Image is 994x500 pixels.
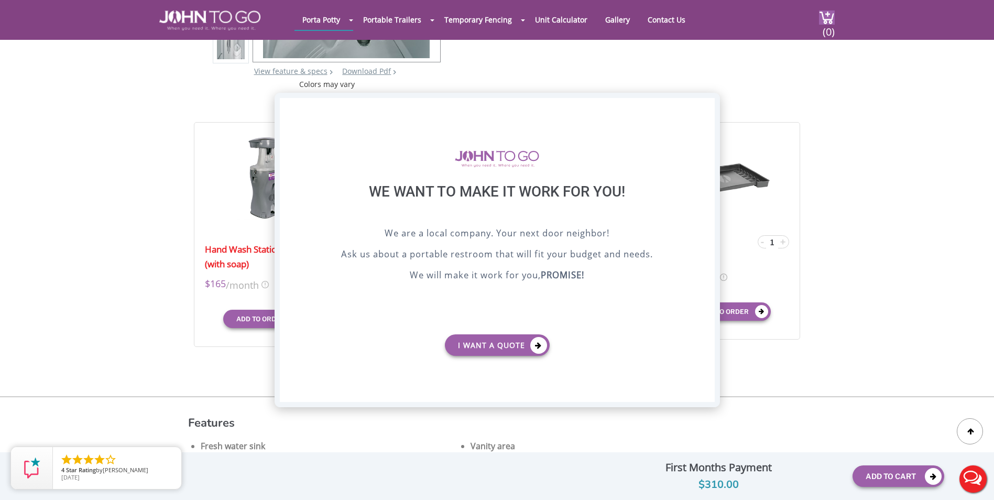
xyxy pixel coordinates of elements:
[93,453,106,466] li: 
[306,183,689,226] div: We want to make it work for you!
[61,473,80,481] span: [DATE]
[455,150,539,167] img: logo of viptogo
[61,466,64,474] span: 4
[306,268,689,284] p: We will make it work for you,
[21,458,42,479] img: Review Rating
[952,458,994,500] button: Live Chat
[60,453,73,466] li: 
[66,466,96,474] span: Star Rating
[306,226,689,242] p: We are a local company. Your next door neighbor!
[82,453,95,466] li: 
[104,453,117,466] li: 
[445,334,550,356] a: I want a Quote
[103,466,148,474] span: [PERSON_NAME]
[698,98,714,116] div: X
[71,453,84,466] li: 
[541,269,584,281] b: PROMISE!
[306,247,689,263] p: Ask us about a portable restroom that will fit your budget and needs.
[61,467,173,474] span: by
